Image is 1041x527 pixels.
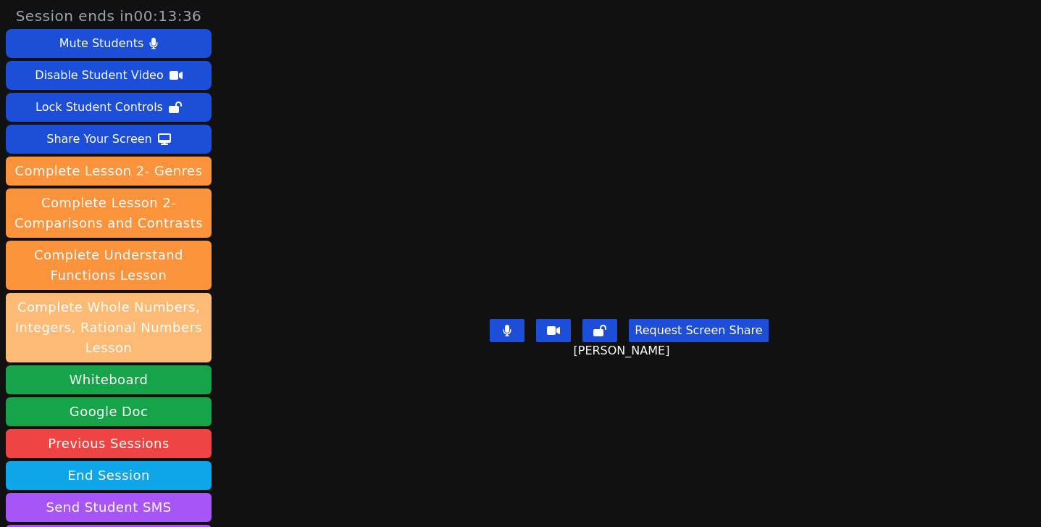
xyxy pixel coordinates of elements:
button: Whiteboard [6,365,212,394]
button: Lock Student Controls [6,93,212,122]
span: Session ends in [16,6,202,26]
div: Lock Student Controls [35,96,163,119]
button: Complete Lesson 2- Comparisons and Contrasts [6,188,212,238]
button: Disable Student Video [6,61,212,90]
div: Share Your Screen [46,128,152,151]
button: Send Student SMS [6,493,212,522]
a: Google Doc [6,397,212,426]
button: End Session [6,461,212,490]
div: Mute Students [59,32,143,55]
button: Mute Students [6,29,212,58]
div: Disable Student Video [35,64,163,87]
button: Request Screen Share [629,319,768,342]
button: Complete Lesson 2- Genres [6,157,212,186]
button: Complete Whole Numbers, Integers, Rational Numbers Lesson [6,293,212,362]
time: 00:13:36 [134,7,202,25]
a: Previous Sessions [6,429,212,458]
button: Share Your Screen [6,125,212,154]
span: [PERSON_NAME] [573,342,673,360]
button: Complete Understand Functions Lesson [6,241,212,290]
